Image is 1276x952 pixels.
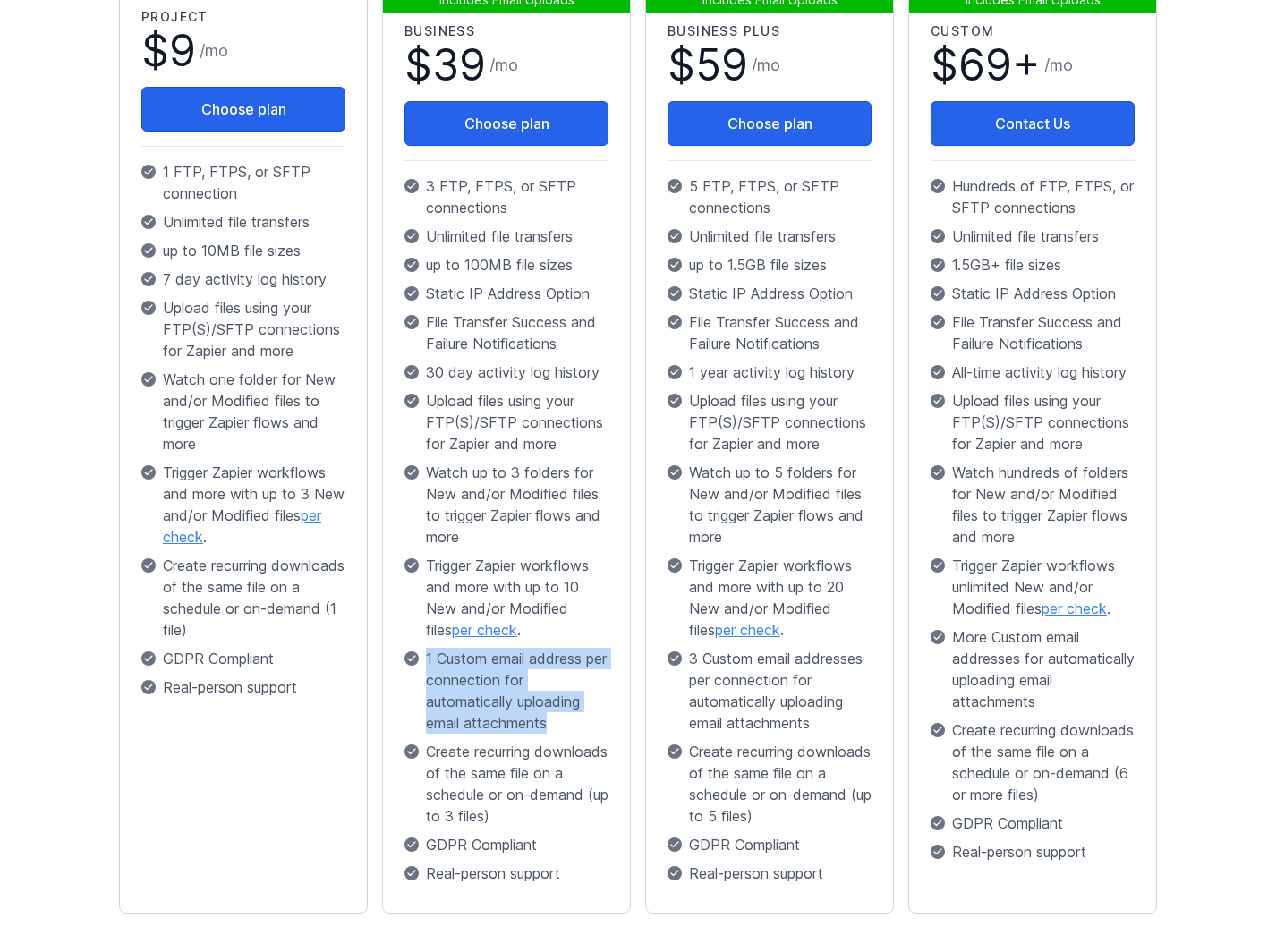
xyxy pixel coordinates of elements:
[931,812,1135,834] p: GDPR Compliant
[141,30,196,72] span: $
[668,283,872,304] p: Static IP Address Option
[404,225,608,247] p: Unlimited file transfers
[141,648,345,669] p: GDPR Compliant
[205,41,228,60] span: mo
[668,834,872,855] p: GDPR Compliant
[141,211,345,233] p: Unlimited file transfers
[668,225,872,247] p: Unlimited file transfers
[452,621,517,639] a: per check
[668,175,872,218] p: 5 FTP, FTPS, or SFTP connections
[404,22,608,40] h2: Business
[952,555,1135,619] span: Trigger Zapier workflows unlimited New and/or Modified files .
[931,719,1135,805] p: Create recurring downloads of the same file on a schedule or on-demand (6 or more files)
[141,676,345,698] p: Real-person support
[931,225,1135,247] p: Unlimited file transfers
[489,53,518,78] span: /
[757,55,780,74] span: mo
[404,254,608,276] p: up to 100MB file sizes
[404,462,608,548] p: Watch up to 3 folders for New and/or Modified files to trigger Zapier flows and more
[169,24,196,77] span: 9
[668,44,748,87] span: $
[404,101,608,146] button: Choose plan
[404,283,608,304] p: Static IP Address Option
[931,44,1041,87] span: $
[404,311,608,354] p: File Transfer Success and Failure Notifications
[404,390,608,455] p: Upload files using your FTP(S)/SFTP connections for Zapier and more
[432,38,486,91] span: 39
[931,283,1135,304] p: Static IP Address Option
[668,254,872,276] p: up to 1.5GB file sizes
[931,390,1135,455] p: Upload files using your FTP(S)/SFTP connections for Zapier and more
[1187,863,1255,931] iframe: Drift Widget Chat Controller
[163,462,345,548] span: Trigger Zapier workflows and more with up to 3 New and/or Modified files .
[695,38,748,91] span: 59
[141,369,345,455] p: Watch one folder for New and/or Modified files to trigger Zapier flows and more
[689,555,872,641] span: Trigger Zapier workflows and more with up to 20 New and/or Modified files .
[404,834,608,855] p: GDPR Compliant
[668,863,872,884] p: Real-person support
[141,87,345,132] button: Choose plan
[404,863,608,884] p: Real-person support
[404,44,486,87] span: $
[404,648,608,734] p: 1 Custom email address per connection for automatically uploading email attachments
[668,361,872,383] p: 1 year activity log history
[495,55,518,74] span: mo
[931,626,1135,712] p: More Custom email addresses for automatically uploading email attachments
[141,297,345,361] p: Upload files using your FTP(S)/SFTP connections for Zapier and more
[931,311,1135,354] p: File Transfer Success and Failure Notifications
[141,268,345,290] p: 7 day activity log history
[931,361,1135,383] p: All-time activity log history
[163,506,321,546] a: per check
[931,22,1135,40] h2: Custom
[958,38,1041,91] span: 69+
[931,101,1135,146] a: Contact Us
[668,648,872,734] p: 3 Custom email addresses per connection for automatically uploading email attachments
[141,240,345,261] p: up to 10MB file sizes
[668,462,872,548] p: Watch up to 5 folders for New and/or Modified files to trigger Zapier flows and more
[752,53,780,78] span: /
[1042,599,1107,617] a: per check
[931,254,1135,276] p: 1.5GB+ file sizes
[668,390,872,455] p: Upload files using your FTP(S)/SFTP connections for Zapier and more
[426,555,608,641] span: Trigger Zapier workflows and more with up to 10 New and/or Modified files .
[141,555,345,641] p: Create recurring downloads of the same file on a schedule or on-demand (1 file)
[1050,55,1073,74] span: mo
[404,741,608,827] p: Create recurring downloads of the same file on a schedule or on-demand (up to 3 files)
[141,8,345,26] h2: Project
[200,38,228,64] span: /
[931,841,1135,863] p: Real-person support
[668,22,872,40] h2: Business Plus
[141,161,345,204] p: 1 FTP, FTPS, or SFTP connection
[931,462,1135,548] p: Watch hundreds of folders for New and/or Modified files to trigger Zapier flows and more
[404,175,608,218] p: 3 FTP, FTPS, or SFTP connections
[404,361,608,383] p: 30 day activity log history
[715,621,780,639] a: per check
[931,175,1135,218] p: Hundreds of FTP, FTPS, or SFTP connections
[668,311,872,354] p: File Transfer Success and Failure Notifications
[668,101,872,146] button: Choose plan
[668,741,872,827] p: Create recurring downloads of the same file on a schedule or on-demand (up to 5 files)
[1044,53,1073,78] span: /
